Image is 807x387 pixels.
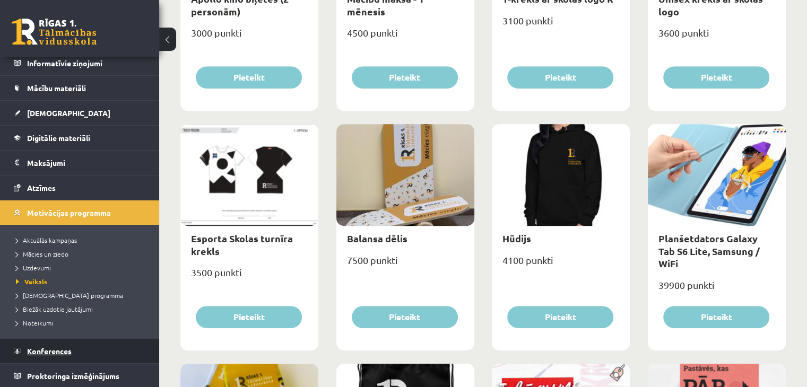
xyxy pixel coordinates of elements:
button: Pieteikt [196,66,302,89]
a: Aktuālās kampaņas [16,235,149,245]
a: Uzdevumi [16,263,149,272]
a: Motivācijas programma [14,200,146,225]
a: Esporta Skolas turnīra krekls [191,232,293,257]
div: 3000 punkti [180,24,318,50]
span: Motivācijas programma [27,208,111,217]
button: Pieteikt [196,306,302,328]
span: Noteikumi [16,319,53,327]
button: Pieteikt [507,66,613,89]
a: Informatīvie ziņojumi [14,51,146,75]
a: [DEMOGRAPHIC_DATA] [14,101,146,125]
span: Proktoringa izmēģinājums [27,371,119,381]
span: Mācies un ziedo [16,250,68,258]
a: Veikals [16,277,149,286]
a: Mācību materiāli [14,76,146,100]
div: 4100 punkti [492,251,630,278]
div: 7500 punkti [336,251,474,278]
a: Planšetdators Galaxy Tab S6 Lite, Samsung / WiFi [658,232,760,269]
button: Pieteikt [352,306,458,328]
img: Populāra prece [606,364,630,382]
span: Konferences [27,346,72,356]
span: Atzīmes [27,183,56,192]
span: Aktuālās kampaņas [16,236,77,244]
a: [DEMOGRAPHIC_DATA] programma [16,291,149,300]
a: Biežāk uzdotie jautājumi [16,304,149,314]
div: 4500 punkti [336,24,474,50]
button: Pieteikt [663,66,769,89]
a: Atzīmes [14,175,146,200]
legend: Maksājumi [27,151,146,175]
a: Balansa dēlis [347,232,407,244]
div: 3100 punkti [492,12,630,38]
div: 3500 punkti [180,263,318,290]
button: Pieteikt [352,66,458,89]
button: Pieteikt [663,306,769,328]
a: Noteikumi [16,318,149,328]
span: Digitālie materiāli [27,133,90,143]
button: Pieteikt [507,306,613,328]
a: Hūdijs [502,232,531,244]
a: Mācies un ziedo [16,249,149,259]
a: Digitālie materiāli [14,126,146,150]
span: [DEMOGRAPHIC_DATA] programma [16,291,123,300]
span: [DEMOGRAPHIC_DATA] [27,108,110,118]
span: Veikals [16,277,47,286]
div: 3600 punkti [648,24,786,50]
a: Rīgas 1. Tālmācības vidusskola [12,19,97,45]
a: Konferences [14,339,146,363]
span: Mācību materiāli [27,83,86,93]
span: Uzdevumi [16,263,51,272]
div: 39900 punkti [648,276,786,303]
a: Maksājumi [14,151,146,175]
span: Biežāk uzdotie jautājumi [16,305,93,313]
legend: Informatīvie ziņojumi [27,51,146,75]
